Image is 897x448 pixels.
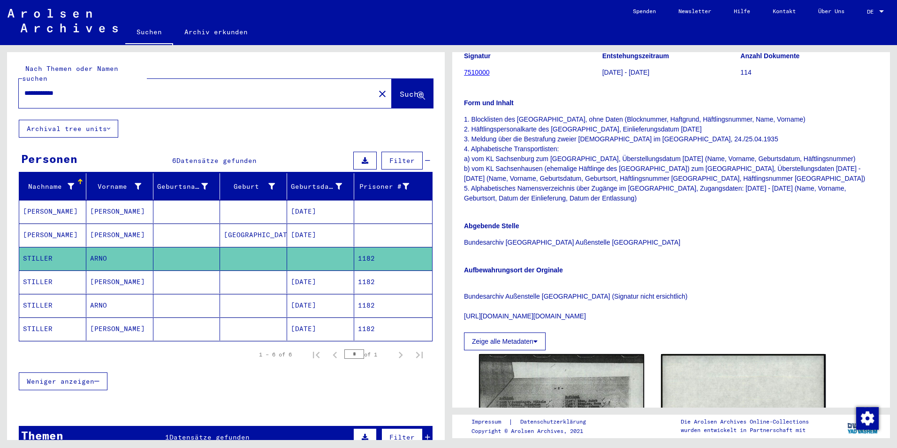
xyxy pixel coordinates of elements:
[389,156,415,165] span: Filter
[19,294,86,317] mat-cell: STILLER
[358,179,421,194] div: Prisoner #
[287,224,354,247] mat-cell: [DATE]
[513,417,597,427] a: Datenschutzerklärung
[464,238,878,247] p: Bundesarchiv [GEOGRAPHIC_DATA] Außenstelle [GEOGRAPHIC_DATA]
[19,224,86,247] mat-cell: [PERSON_NAME]
[845,414,881,438] img: yv_logo.png
[389,433,415,441] span: Filter
[410,345,429,364] button: Last page
[86,247,153,270] mat-cell: ARNO
[464,222,519,230] b: Abgebende Stelle
[464,99,514,107] b: Form und Inhalt
[464,69,490,76] a: 7510000
[287,200,354,223] mat-cell: [DATE]
[224,182,275,192] div: Geburt‏
[176,156,257,165] span: Datensätze gefunden
[19,120,118,138] button: Archival tree units
[681,426,809,434] p: wurden entwickelt in Partnerschaft mit
[602,68,740,77] p: [DATE] - [DATE]
[21,150,77,167] div: Personen
[354,317,432,340] mat-cell: 1182
[169,433,250,441] span: Datensätze gefunden
[90,182,141,192] div: Vorname
[344,350,391,359] div: of 1
[172,156,176,165] span: 6
[224,179,287,194] div: Geburt‏
[19,200,86,223] mat-cell: [PERSON_NAME]
[287,173,354,200] mat-header-cell: Geburtsdatum
[867,8,877,15] span: DE
[354,294,432,317] mat-cell: 1182
[291,179,354,194] div: Geburtsdatum
[287,270,354,294] mat-cell: [DATE]
[125,21,173,45] a: Suchen
[381,152,423,170] button: Filter
[23,179,86,194] div: Nachname
[471,417,509,427] a: Impressum
[19,317,86,340] mat-cell: STILLER
[22,64,118,83] mat-label: Nach Themen oder Namen suchen
[464,115,878,203] p: 1. Blocklisten des [GEOGRAPHIC_DATA], ohne Daten (Blocknummer, Haftgrund, Häftlingsnummer, Name, ...
[354,173,432,200] mat-header-cell: Prisoner #
[392,79,433,108] button: Suche
[165,433,169,441] span: 1
[19,173,86,200] mat-header-cell: Nachname
[90,179,153,194] div: Vorname
[602,52,669,60] b: Entstehungszeitraum
[354,247,432,270] mat-cell: 1182
[464,52,491,60] b: Signatur
[464,282,878,321] p: Bundesarchiv Außenstelle [GEOGRAPHIC_DATA] (Signatur nicht ersichtlich) [URL][DOMAIN_NAME][DOMAIN...
[391,345,410,364] button: Next page
[287,294,354,317] mat-cell: [DATE]
[291,182,342,192] div: Geburtsdatum
[464,266,563,274] b: Aufbewahrungsort der Orginale
[157,182,208,192] div: Geburtsname
[220,173,287,200] mat-header-cell: Geburt‏
[21,427,63,444] div: Themen
[464,332,546,350] button: Zeige alle Metadaten
[86,224,153,247] mat-cell: [PERSON_NAME]
[377,88,388,100] mat-icon: close
[27,377,94,386] span: Weniger anzeigen
[326,345,344,364] button: Previous page
[354,270,432,294] mat-cell: 1182
[173,21,259,43] a: Archiv erkunden
[471,427,597,435] p: Copyright © Arolsen Archives, 2021
[220,224,287,247] mat-cell: [GEOGRAPHIC_DATA]
[740,52,799,60] b: Anzahl Dokumente
[358,182,409,192] div: Prisoner #
[8,9,118,32] img: Arolsen_neg.svg
[856,407,879,430] img: Zustimmung ändern
[86,270,153,294] mat-cell: [PERSON_NAME]
[400,89,423,99] span: Suche
[471,417,597,427] div: |
[86,294,153,317] mat-cell: ARNO
[153,173,220,200] mat-header-cell: Geburtsname
[19,247,86,270] mat-cell: STILLER
[86,317,153,340] mat-cell: [PERSON_NAME]
[307,345,326,364] button: First page
[740,68,878,77] p: 114
[157,179,220,194] div: Geburtsname
[381,428,423,446] button: Filter
[287,317,354,340] mat-cell: [DATE]
[23,182,74,192] div: Nachname
[681,417,809,426] p: Die Arolsen Archives Online-Collections
[86,200,153,223] mat-cell: [PERSON_NAME]
[86,173,153,200] mat-header-cell: Vorname
[373,84,392,103] button: Clear
[19,372,107,390] button: Weniger anzeigen
[19,270,86,294] mat-cell: STILLER
[259,350,292,359] div: 1 – 6 of 6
